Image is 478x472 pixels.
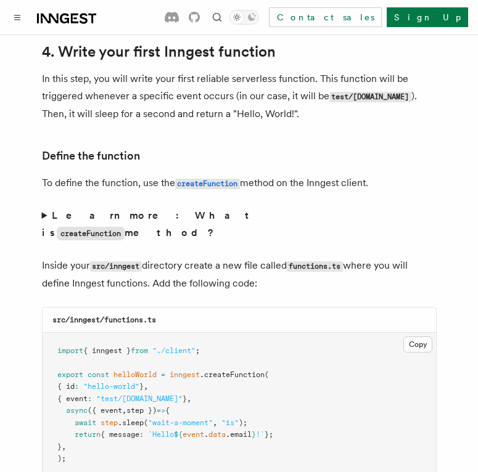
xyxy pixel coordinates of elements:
[265,430,273,439] span: };
[52,315,156,324] code: src/inngest/functions.ts
[269,7,382,27] a: Contact sales
[57,227,125,240] code: createFunction
[265,370,269,379] span: (
[183,394,187,403] span: }
[175,179,240,189] code: createFunction
[83,346,131,355] span: { inngest }
[113,370,157,379] span: helloWorld
[96,394,183,403] span: "test/[DOMAIN_NAME]"
[75,418,96,427] span: await
[148,430,174,439] span: `Hello
[208,430,226,439] span: data
[221,418,239,427] span: "1s"
[42,43,276,60] a: 4. Write your first Inngest function
[175,177,240,189] a: createFunction
[62,442,66,451] span: ,
[83,382,139,391] span: "hello-world"
[144,418,148,427] span: (
[157,406,165,415] span: =>
[152,346,196,355] span: "./client"
[170,370,200,379] span: inngest
[90,261,142,272] code: src/inngest
[204,430,208,439] span: .
[42,257,437,292] p: Inside your directory create a new file called where you will define Inngest functions. Add the f...
[226,430,252,439] span: .email
[196,346,200,355] span: ;
[57,442,62,451] span: }
[101,430,139,439] span: { message
[10,10,25,25] button: Toggle navigation
[403,336,432,352] button: Copy
[200,370,265,379] span: .createFunction
[148,418,213,427] span: "wait-a-moment"
[66,406,88,415] span: async
[101,418,118,427] span: step
[42,70,437,123] p: In this step, you will write your first reliable serverless function. This function will be trigg...
[161,370,165,379] span: =
[42,210,255,238] strong: Learn more: What is method?
[229,10,259,25] button: Toggle dark mode
[42,147,140,165] a: Define the function
[144,382,148,391] span: ,
[183,430,204,439] span: event
[122,406,126,415] span: ,
[42,174,437,192] p: To define the function, use the method on the Inngest client.
[139,430,144,439] span: :
[187,394,191,403] span: ,
[210,10,225,25] button: Find something...
[118,418,144,427] span: .sleep
[88,394,92,403] span: :
[387,7,468,27] a: Sign Up
[88,406,122,415] span: ({ event
[239,418,247,427] span: );
[287,261,343,272] code: functions.ts
[57,382,75,391] span: { id
[42,207,437,242] summary: Learn more: What iscreateFunctionmethod?
[256,430,265,439] span: !`
[174,430,183,439] span: ${
[57,346,83,355] span: import
[75,430,101,439] span: return
[88,370,109,379] span: const
[131,346,148,355] span: from
[213,418,217,427] span: ,
[252,430,256,439] span: }
[165,406,170,415] span: {
[75,382,79,391] span: :
[139,382,144,391] span: }
[57,370,83,379] span: export
[57,454,66,463] span: );
[329,92,411,102] code: test/[DOMAIN_NAME]
[57,394,88,403] span: { event
[126,406,157,415] span: step })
